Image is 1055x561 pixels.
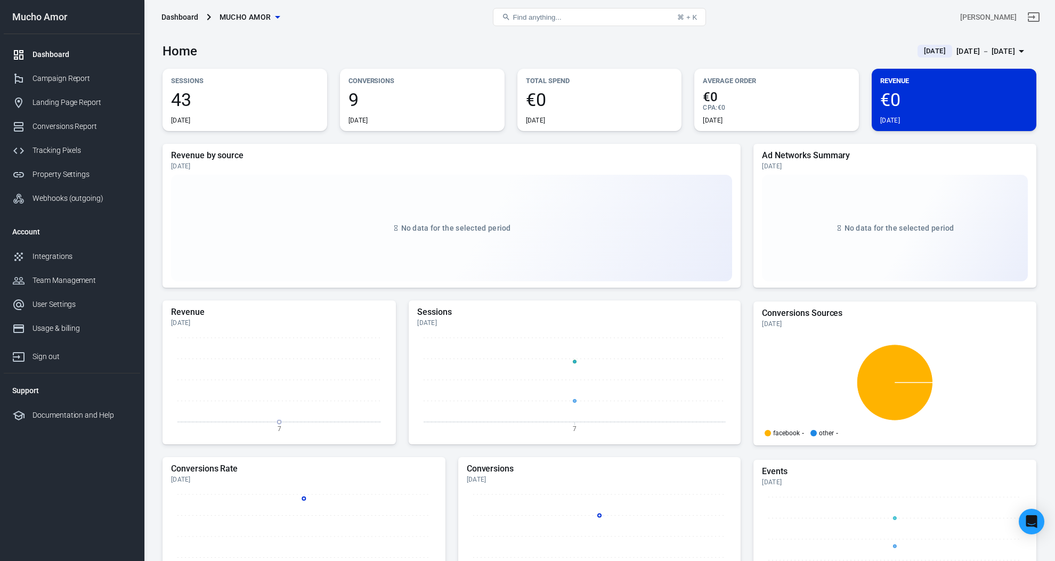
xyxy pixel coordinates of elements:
tspan: 7 [573,425,577,432]
li: Support [4,378,140,403]
tspan: 7 [278,425,281,432]
h5: Conversions Sources [762,308,1028,319]
a: Sign out [1021,4,1046,30]
span: €0 [880,91,1028,109]
p: other [819,430,834,436]
div: Usage & billing [33,323,132,334]
button: [DATE][DATE] － [DATE] [909,43,1036,60]
p: Average Order [703,75,850,86]
div: [DATE] [762,478,1028,486]
span: No data for the selected period [401,224,511,232]
p: Sessions [171,75,319,86]
div: [DATE] [703,116,723,125]
span: Find anything... [513,13,561,21]
a: Team Management [4,269,140,292]
a: Dashboard [4,43,140,67]
a: User Settings [4,292,140,316]
a: Integrations [4,245,140,269]
div: Webhooks (outgoing) [33,193,132,204]
span: - [802,430,804,436]
div: [DATE] [526,116,546,125]
a: Landing Page Report [4,91,140,115]
span: €0 [526,91,673,109]
div: [DATE] [171,116,191,125]
p: facebook [773,430,800,436]
span: €0 [718,104,725,111]
div: Conversions Report [33,121,132,132]
span: Mucho Amor [220,11,271,24]
a: Property Settings [4,162,140,186]
div: [DATE] [762,320,1028,328]
div: Landing Page Report [33,97,132,108]
span: CPA : [703,104,717,111]
li: Account [4,219,140,245]
h5: Revenue [171,307,387,318]
div: Integrations [33,251,132,262]
div: ⌘ + K [677,13,697,21]
div: Tracking Pixels [33,145,132,156]
div: [DATE] － [DATE] [956,45,1015,58]
a: Sign out [4,340,140,369]
a: Usage & billing [4,316,140,340]
div: [DATE] [171,475,437,484]
span: 9 [348,91,496,109]
a: Conversions Report [4,115,140,139]
button: Find anything...⌘ + K [493,8,706,26]
div: [DATE] [348,116,368,125]
div: [DATE] [171,162,732,170]
h5: Conversions Rate [171,464,437,474]
div: [DATE] [171,319,387,327]
span: No data for the selected period [845,224,954,232]
a: Campaign Report [4,67,140,91]
span: - [836,430,838,436]
div: Sign out [33,351,132,362]
div: Documentation and Help [33,410,132,421]
div: Account id: yzmGGMyF [960,12,1017,23]
h5: Revenue by source [171,150,732,161]
div: User Settings [33,299,132,310]
div: [DATE] [762,162,1028,170]
h3: Home [163,44,197,59]
div: Open Intercom Messenger [1019,509,1044,534]
div: Team Management [33,275,132,286]
div: [DATE] [467,475,733,484]
h5: Ad Networks Summary [762,150,1028,161]
h5: Events [762,466,1028,477]
span: [DATE] [920,46,950,56]
div: [DATE] [880,116,900,125]
div: Dashboard [33,49,132,60]
h5: Conversions [467,464,733,474]
a: Tracking Pixels [4,139,140,162]
div: Mucho Amor [4,12,140,22]
a: Webhooks (outgoing) [4,186,140,210]
div: Dashboard [161,12,198,22]
h5: Sessions [417,307,732,318]
p: Conversions [348,75,496,86]
p: Total Spend [526,75,673,86]
p: Revenue [880,75,1028,86]
span: €0 [703,91,850,103]
div: Property Settings [33,169,132,180]
div: [DATE] [417,319,732,327]
div: Campaign Report [33,73,132,84]
button: Mucho Amor [215,7,284,27]
span: 43 [171,91,319,109]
